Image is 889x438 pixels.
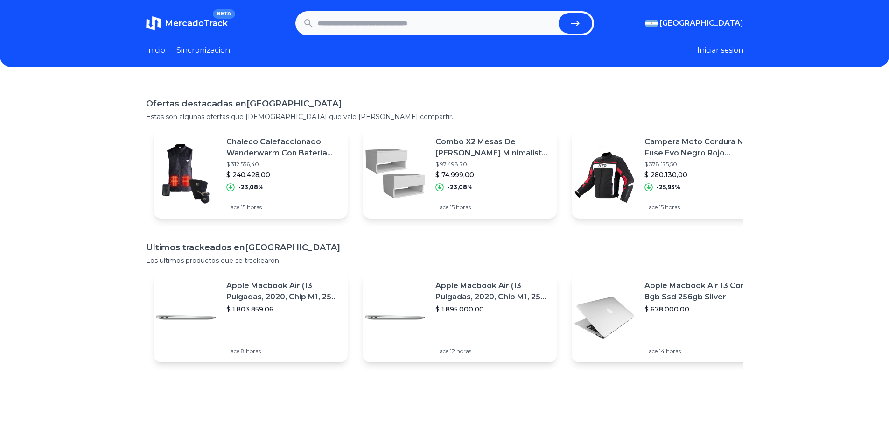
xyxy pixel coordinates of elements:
[659,18,743,29] span: [GEOGRAPHIC_DATA]
[572,273,766,362] a: Featured imageApple Macbook Air 13 Core I5 8gb Ssd 256gb Silver$ 678.000,00Hace 14 horas
[238,184,264,191] p: -23,08%
[645,18,743,29] button: [GEOGRAPHIC_DATA]
[657,184,680,191] p: -25,93%
[435,161,549,168] p: $ 97.498,70
[435,280,549,303] p: Apple Macbook Air (13 Pulgadas, 2020, Chip M1, 256 Gb De Ssd, 8 Gb De Ram) - Plata
[165,18,228,28] span: MercadoTrack
[226,161,340,168] p: $ 312.556,40
[644,347,758,355] p: Hace 14 horas
[146,45,165,56] a: Inicio
[572,141,637,206] img: Featured image
[213,9,235,19] span: BETA
[448,184,473,191] p: -23,08%
[154,273,348,362] a: Featured imageApple Macbook Air (13 Pulgadas, 2020, Chip M1, 256 Gb De Ssd, 8 Gb De Ram) - Plata$...
[644,280,758,303] p: Apple Macbook Air 13 Core I5 8gb Ssd 256gb Silver
[572,129,766,219] a: Featured imageCampera Moto Cordura Nto Fuse Evo Negro Rojo Motoscba$ 378.175,50$ 280.130,00-25,93...
[572,285,637,350] img: Featured image
[146,16,161,31] img: MercadoTrack
[154,129,348,219] a: Featured imageChaleco Calefaccionado Wanderwarm Con Batería 10.000 Mah$ 312.556,40$ 240.428,00-23...
[176,45,230,56] a: Sincronizacion
[435,347,549,355] p: Hace 12 horas
[435,170,549,179] p: $ 74.999,00
[154,141,219,206] img: Featured image
[146,97,743,110] h1: Ofertas destacadas en [GEOGRAPHIC_DATA]
[644,170,758,179] p: $ 280.130,00
[435,304,549,314] p: $ 1.895.000,00
[644,204,758,211] p: Hace 15 horas
[146,256,743,265] p: Los ultimos productos que se trackearon.
[226,280,340,303] p: Apple Macbook Air (13 Pulgadas, 2020, Chip M1, 256 Gb De Ssd, 8 Gb De Ram) - Plata
[697,45,743,56] button: Iniciar sesion
[644,161,758,168] p: $ 378.175,50
[435,136,549,159] p: Combo X2 Mesas De [PERSON_NAME] Minimalista Moderna Melamina Con Cajon
[644,136,758,159] p: Campera Moto Cordura Nto Fuse Evo Negro Rojo Motoscba
[645,20,658,27] img: Argentina
[146,241,743,254] h1: Ultimos trackeados en [GEOGRAPHIC_DATA]
[363,273,557,362] a: Featured imageApple Macbook Air (13 Pulgadas, 2020, Chip M1, 256 Gb De Ssd, 8 Gb De Ram) - Plata$...
[363,129,557,219] a: Featured imageCombo X2 Mesas De [PERSON_NAME] Minimalista Moderna Melamina Con Cajon$ 97.498,70$ ...
[363,285,428,350] img: Featured image
[226,304,340,314] p: $ 1.803.859,06
[363,141,428,206] img: Featured image
[226,170,340,179] p: $ 240.428,00
[226,347,340,355] p: Hace 8 horas
[146,112,743,121] p: Estas son algunas ofertas que [DEMOGRAPHIC_DATA] que vale [PERSON_NAME] compartir.
[226,136,340,159] p: Chaleco Calefaccionado Wanderwarm Con Batería 10.000 Mah
[154,285,219,350] img: Featured image
[435,204,549,211] p: Hace 15 horas
[226,204,340,211] p: Hace 15 horas
[644,304,758,314] p: $ 678.000,00
[146,16,228,31] a: MercadoTrackBETA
